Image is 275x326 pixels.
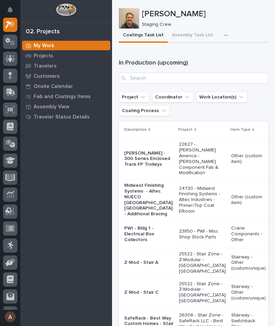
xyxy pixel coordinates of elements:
[152,92,194,103] button: Coordinator
[231,254,266,271] p: Stairway - Other (custom/unique)
[196,92,247,103] button: Work Location(s)
[179,186,226,214] p: 24730 - Midwest Finishing Systems - Altec Industries - Primer/Top Coat ERoom
[34,104,69,110] p: Assembly View
[20,102,112,112] a: Assembly View
[179,142,226,176] p: 22627 - [PERSON_NAME] America - [PERSON_NAME] Component Fab & Modification
[34,114,90,120] p: Traveler Status Details
[8,7,17,18] div: Notifications
[231,225,266,242] p: Crane Components - Other
[34,84,73,90] p: Onsite Calendar
[20,51,112,61] a: Projects
[119,105,170,116] button: Coating Process
[20,61,112,71] a: Travelers
[124,126,147,133] p: Description
[34,63,57,69] p: Travelers
[231,153,266,165] p: Other (custom item)
[124,260,173,266] p: Z-Mod - Stair A
[3,310,17,324] button: users-avatar
[34,94,91,100] p: Fab and Coatings Items
[34,73,60,79] p: Customers
[20,40,112,51] a: My Work
[231,126,251,133] p: Item Type
[179,281,226,304] p: 25522 - Stair Zone - Z-Modular - [GEOGRAPHIC_DATA] [GEOGRAPHIC_DATA]
[179,229,226,240] p: 23850 - PWI - Misc Shop Stock Parts
[3,3,17,17] button: Notifications
[119,92,149,103] button: Project
[124,225,173,242] p: PWI - Bldg 1 - Electrical Box Collectors
[20,112,112,122] a: Traveler Status Details
[20,91,112,102] a: Fab and Coatings Items
[178,126,192,133] p: Project
[119,73,268,84] input: Search
[119,29,168,43] button: Coatings Task List
[142,9,265,19] p: [PERSON_NAME]
[124,290,173,295] p: Z-Mod - Stair C
[26,28,60,36] div: 02. Projects
[34,43,54,49] p: My Work
[142,22,263,28] p: Staging Crew
[124,183,173,217] p: Midwest Finishing Systems - Altec NUECO [GEOGRAPHIC_DATA], [GEOGRAPHIC_DATA] - Additional Bracing
[56,3,76,16] img: Workspace Logo
[20,81,112,91] a: Onsite Calendar
[119,59,268,67] h1: In Production (upcoming)
[20,71,112,81] a: Customers
[231,194,266,206] p: Other (custom item)
[124,150,173,167] p: [PERSON_NAME] - 300 Series Enclosed Track FP Trolleys
[168,29,217,43] button: Assembly Task List
[34,53,53,59] p: Projects
[179,251,226,274] p: 25522 - Stair Zone - Z-Modular - [GEOGRAPHIC_DATA] [GEOGRAPHIC_DATA]
[231,284,266,301] p: Stairway - Other (custom/unique)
